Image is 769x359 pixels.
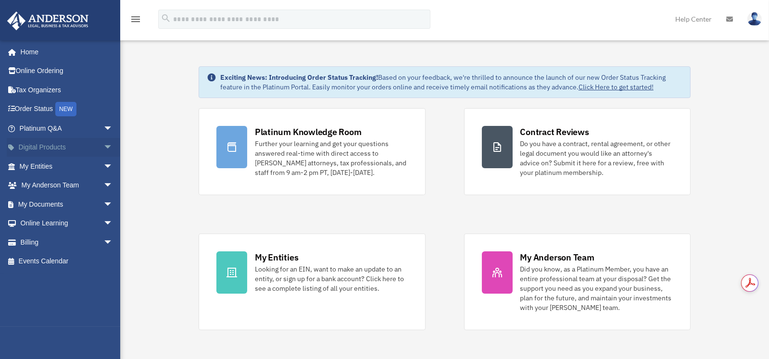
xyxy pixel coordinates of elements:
span: arrow_drop_down [103,214,123,234]
a: Online Learningarrow_drop_down [7,214,127,233]
img: Anderson Advisors Platinum Portal [4,12,91,30]
a: Order StatusNEW [7,99,127,119]
span: arrow_drop_down [103,119,123,138]
a: Tax Organizers [7,80,127,99]
div: My Entities [255,251,298,263]
a: Online Ordering [7,62,127,81]
a: Platinum Q&Aarrow_drop_down [7,119,127,138]
span: arrow_drop_down [103,138,123,158]
div: NEW [55,102,76,116]
div: My Anderson Team [520,251,594,263]
a: Platinum Knowledge Room Further your learning and get your questions answered real-time with dire... [199,108,426,195]
a: menu [130,17,141,25]
i: search [161,13,171,24]
i: menu [130,13,141,25]
div: Based on your feedback, we're thrilled to announce the launch of our new Order Status Tracking fe... [220,73,682,92]
div: Further your learning and get your questions answered real-time with direct access to [PERSON_NAM... [255,139,408,177]
a: My Documentsarrow_drop_down [7,195,127,214]
a: Click Here to get started! [579,83,654,91]
div: Platinum Knowledge Room [255,126,362,138]
a: Home [7,42,123,62]
div: Looking for an EIN, want to make an update to an entity, or sign up for a bank account? Click her... [255,264,408,293]
a: My Anderson Team Did you know, as a Platinum Member, you have an entire professional team at your... [464,234,691,330]
a: Digital Productsarrow_drop_down [7,138,127,157]
a: My Entities Looking for an EIN, want to make an update to an entity, or sign up for a bank accoun... [199,234,426,330]
a: Contract Reviews Do you have a contract, rental agreement, or other legal document you would like... [464,108,691,195]
strong: Exciting News: Introducing Order Status Tracking! [220,73,378,82]
a: My Entitiesarrow_drop_down [7,157,127,176]
div: Contract Reviews [520,126,589,138]
div: Do you have a contract, rental agreement, or other legal document you would like an attorney's ad... [520,139,673,177]
a: My Anderson Teamarrow_drop_down [7,176,127,195]
span: arrow_drop_down [103,233,123,252]
span: arrow_drop_down [103,157,123,176]
a: Events Calendar [7,252,127,271]
span: arrow_drop_down [103,176,123,196]
img: User Pic [747,12,762,26]
a: Billingarrow_drop_down [7,233,127,252]
div: Did you know, as a Platinum Member, you have an entire professional team at your disposal? Get th... [520,264,673,312]
span: arrow_drop_down [103,195,123,214]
